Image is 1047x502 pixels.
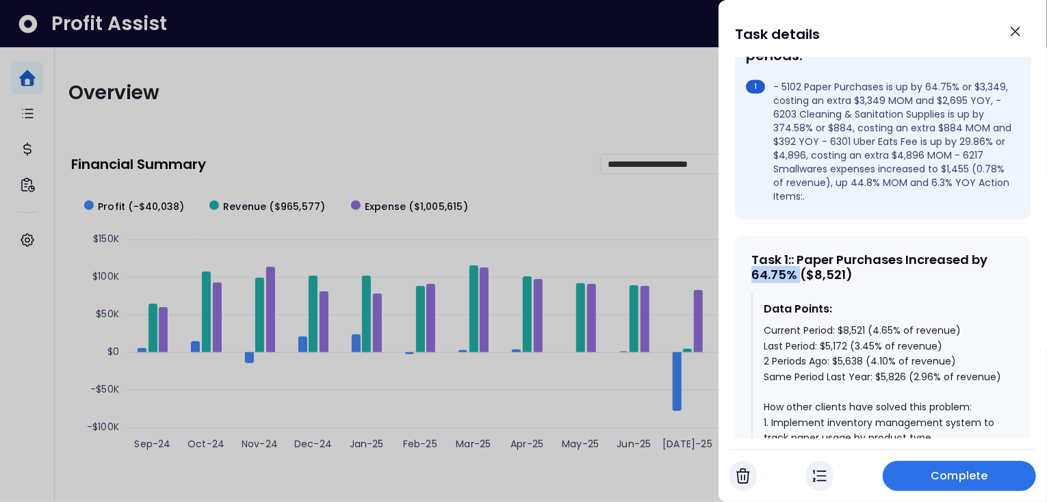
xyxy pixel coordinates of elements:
[746,80,1014,203] li: - 5102 Paper Purchases is up by 64.75% or $3,349, costing an extra $3,349 MOM and $2,695 YOY, - 6...
[813,468,827,484] img: In Progress
[746,31,1014,64] div: What can be improved for future periods:
[764,301,1003,317] div: Data Points:
[1000,16,1031,47] button: Close
[931,468,988,484] span: Complete
[736,468,750,484] img: Cancel Task
[751,252,1014,282] div: Task 1 : : Paper Purchases Increased by 64.75% ($8,521)
[735,22,820,47] h1: Task details
[883,461,1036,491] button: Complete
